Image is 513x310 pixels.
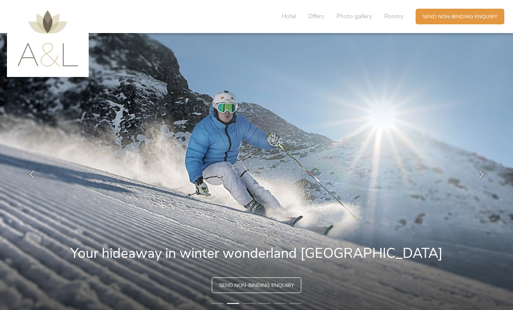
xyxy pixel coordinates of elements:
[282,12,296,20] span: Hotel
[219,282,294,289] span: Send non-binding enquiry
[336,12,372,20] span: Photo gallery
[17,10,78,67] img: AMONTI & LUNARIS Wellnessresort
[384,12,403,20] span: Rooms
[423,13,497,20] span: Send non-binding enquiry
[308,12,324,20] span: Offers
